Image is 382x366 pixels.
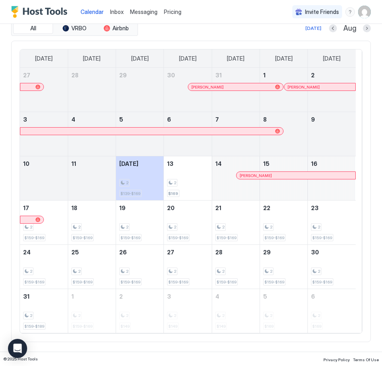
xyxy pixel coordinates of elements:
[83,55,100,62] span: [DATE]
[116,201,164,245] td: August 19, 2025
[212,68,260,83] a: July 31, 2025
[116,68,164,112] td: July 29, 2025
[119,249,127,256] span: 26
[30,313,32,318] span: 2
[212,112,260,127] a: August 7, 2025
[68,245,116,260] a: August 25, 2025
[23,293,30,300] span: 31
[112,25,129,32] span: Airbnb
[30,25,36,32] span: All
[264,235,284,240] span: $159-$169
[35,55,53,62] span: [DATE]
[312,279,332,285] span: $159-$169
[20,289,68,304] a: August 31, 2025
[126,269,128,274] span: 2
[131,55,149,62] span: [DATE]
[8,339,27,358] div: Open Intercom Messenger
[308,112,356,156] td: August 9, 2025
[353,357,379,362] span: Terms Of Use
[164,289,212,333] td: September 3, 2025
[275,55,293,62] span: [DATE]
[68,201,116,245] td: August 18, 2025
[110,8,124,15] span: Inbox
[323,357,350,362] span: Privacy Policy
[20,68,68,112] td: July 27, 2025
[317,49,347,68] a: Saturday
[308,156,356,201] td: August 16, 2025
[222,269,224,274] span: 2
[212,201,260,215] a: August 21, 2025
[20,245,68,260] a: August 24, 2025
[68,68,116,112] td: July 28, 2025
[212,156,260,201] td: August 14, 2025
[116,68,163,83] a: July 29, 2025
[164,112,212,156] td: August 6, 2025
[164,68,212,112] td: July 30, 2025
[174,180,176,185] span: 2
[20,201,68,215] a: August 17, 2025
[23,205,29,211] span: 17
[260,289,307,333] td: September 5, 2025
[78,269,81,274] span: 2
[260,201,307,215] a: August 22, 2025
[240,173,352,178] div: [PERSON_NAME]
[323,355,350,363] a: Privacy Policy
[318,269,320,274] span: 2
[287,85,320,90] span: [PERSON_NAME]
[164,112,211,127] a: August 6, 2025
[164,68,211,83] a: July 30, 2025
[116,245,164,289] td: August 26, 2025
[173,49,203,68] a: Wednesday
[71,25,87,32] span: VRBO
[73,235,93,240] span: $159-$169
[119,205,126,211] span: 19
[270,224,272,230] span: 2
[212,68,260,112] td: July 31, 2025
[215,293,219,300] span: 4
[164,289,211,304] a: September 3, 2025
[68,112,116,156] td: August 4, 2025
[116,245,163,260] a: August 26, 2025
[174,224,176,230] span: 2
[120,279,140,285] span: $159-$169
[20,112,68,127] a: August 3, 2025
[11,21,138,36] div: tab-group
[263,72,266,79] span: 1
[116,289,164,333] td: September 2, 2025
[353,355,379,363] a: Terms Of Use
[308,112,356,127] a: August 9, 2025
[240,173,272,178] span: [PERSON_NAME]
[263,160,270,167] span: 15
[329,24,337,32] button: Previous month
[221,49,251,68] a: Thursday
[20,201,68,245] td: August 17, 2025
[11,6,71,18] div: Host Tools Logo
[308,68,356,112] td: August 2, 2025
[68,156,116,201] td: August 11, 2025
[212,245,260,260] a: August 28, 2025
[24,324,44,329] span: $159-$189
[179,55,197,62] span: [DATE]
[215,160,222,167] span: 14
[68,289,116,333] td: September 1, 2025
[168,235,188,240] span: $159-$169
[119,160,138,167] span: [DATE]
[212,112,260,156] td: August 7, 2025
[71,249,79,256] span: 25
[308,289,356,333] td: September 6, 2025
[260,68,307,112] td: August 1, 2025
[167,116,171,123] span: 6
[120,235,140,240] span: $159-$169
[191,85,280,90] div: [PERSON_NAME]
[168,191,178,196] span: $169
[125,49,155,68] a: Tuesday
[345,7,355,17] div: menu
[24,279,44,285] span: $159-$169
[164,245,211,260] a: August 27, 2025
[164,201,212,245] td: August 20, 2025
[167,249,174,256] span: 27
[164,8,181,16] span: Pricing
[215,249,223,256] span: 28
[311,116,315,123] span: 9
[167,160,173,167] span: 13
